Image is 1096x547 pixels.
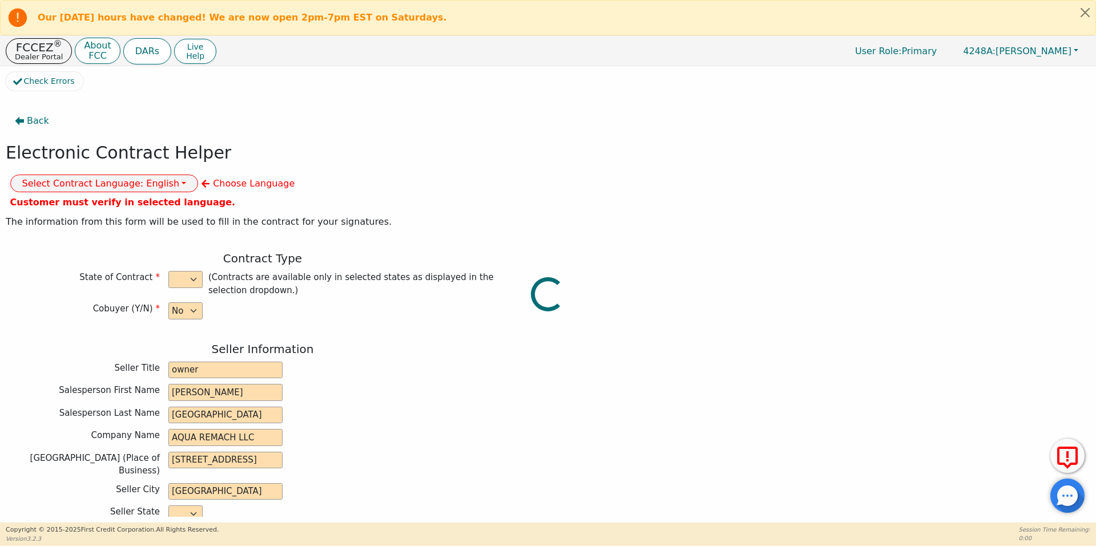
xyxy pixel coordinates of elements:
span: [PERSON_NAME] [963,46,1071,56]
sup: ® [54,39,62,49]
span: Live [186,42,204,51]
span: All Rights Reserved. [156,526,219,533]
button: FCCEZ®Dealer Portal [6,38,72,64]
p: Session Time Remaining: [1019,525,1090,534]
a: User Role:Primary [844,40,948,62]
p: Dealer Portal [15,53,63,60]
p: About [84,41,111,50]
button: AboutFCC [75,38,120,64]
p: FCC [84,51,111,60]
span: 4248A: [963,46,996,56]
p: 0:00 [1019,534,1090,542]
p: FCCEZ [15,42,63,53]
span: Help [186,51,204,60]
button: 4248A:[PERSON_NAME] [951,42,1090,60]
b: Our [DATE] hours have changed! We are now open 2pm-7pm EST on Saturdays. [38,12,447,23]
button: LiveHelp [174,39,216,64]
button: DARs [123,38,171,64]
p: Primary [844,40,948,62]
span: User Role : [855,46,901,56]
p: Version 3.2.3 [6,534,219,543]
button: Report Error to FCC [1050,439,1085,473]
p: Copyright © 2015- 2025 First Credit Corporation. [6,525,219,535]
button: Close alert [1075,1,1095,24]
